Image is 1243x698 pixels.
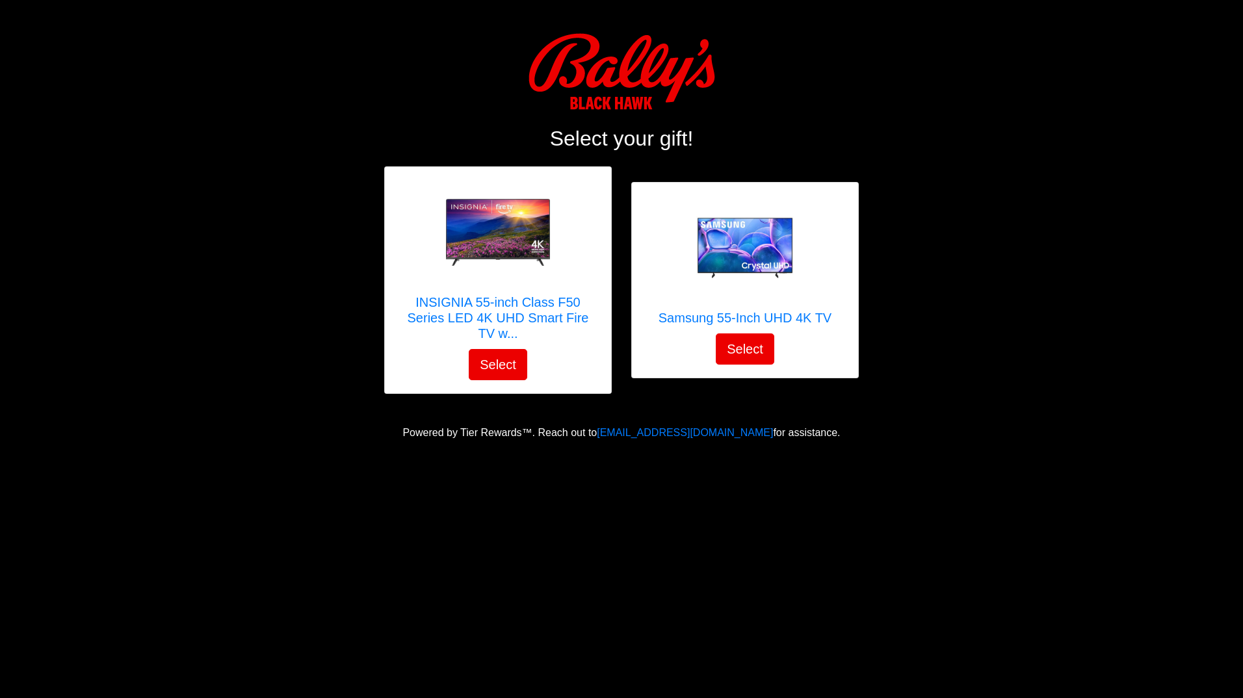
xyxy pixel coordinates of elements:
[716,333,774,365] button: Select
[261,126,982,151] h2: Select your gift!
[527,32,716,110] img: Logo
[398,180,598,349] a: INSIGNIA 55-inch Class F50 Series LED 4K UHD Smart Fire TV with Alexa Voice Remote (NS-55F501NA26...
[402,427,840,438] span: Powered by Tier Rewards™. Reach out to for assistance.
[398,294,598,341] h5: INSIGNIA 55-inch Class F50 Series LED 4K UHD Smart Fire TV w...
[469,349,527,380] button: Select
[597,427,773,438] a: [EMAIL_ADDRESS][DOMAIN_NAME]
[446,199,550,265] img: INSIGNIA 55-inch Class F50 Series LED 4K UHD Smart Fire TV with Alexa Voice Remote (NS-55F501NA26)
[693,213,797,283] img: Samsung 55-Inch UHD 4K TV
[659,310,831,326] h5: Samsung 55-Inch UHD 4K TV
[659,196,831,333] a: Samsung 55-Inch UHD 4K TV Samsung 55-Inch UHD 4K TV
